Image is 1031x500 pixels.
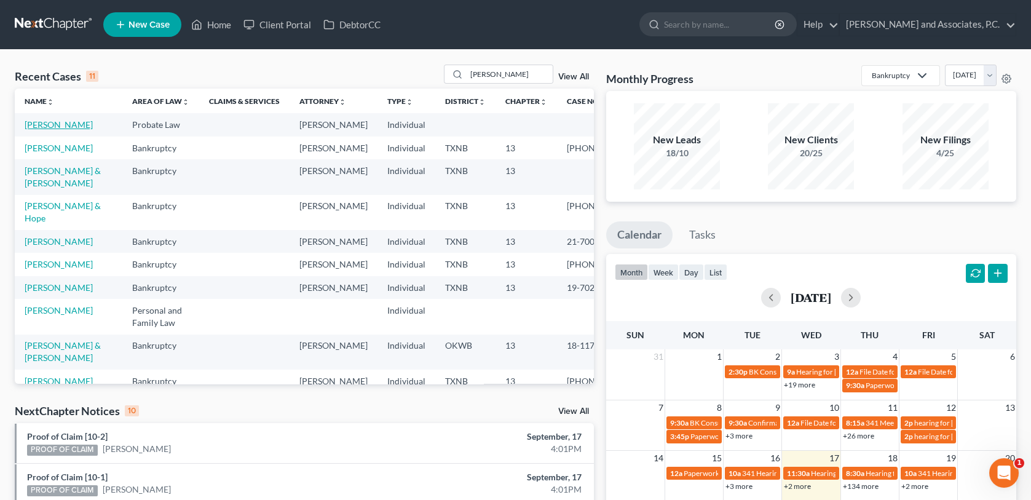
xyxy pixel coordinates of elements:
[683,330,705,340] span: Mon
[199,89,290,113] th: Claims & Services
[891,349,899,364] span: 4
[918,367,1016,376] span: File Date for [PERSON_NAME]
[435,253,496,276] td: TXNB
[887,400,899,415] span: 11
[557,137,653,159] td: [PHONE_NUMBER]
[828,400,840,415] span: 10
[704,264,727,280] button: list
[887,451,899,466] span: 18
[904,367,917,376] span: 12a
[15,403,139,418] div: NextChapter Notices
[496,253,557,276] td: 13
[290,230,377,253] td: [PERSON_NAME]
[861,330,879,340] span: Thu
[405,431,582,443] div: September, 17
[859,367,1023,376] span: File Date for [PERSON_NAME] & [PERSON_NAME]
[290,137,377,159] td: [PERSON_NAME]
[690,418,796,427] span: BK Consult for [PERSON_NAME]
[377,253,435,276] td: Individual
[557,335,653,370] td: 18-11769
[47,98,54,106] i: unfold_more
[657,400,665,415] span: 7
[615,264,648,280] button: month
[377,159,435,194] td: Individual
[634,147,720,159] div: 18/10
[846,418,864,427] span: 8:15a
[25,236,93,247] a: [PERSON_NAME]
[27,445,98,456] div: PROOF OF CLAIM
[797,14,839,36] a: Help
[989,458,1019,488] iframe: Intercom live chat
[828,451,840,466] span: 17
[339,98,346,106] i: unfold_more
[405,471,582,483] div: September, 17
[711,451,723,466] span: 15
[435,159,496,194] td: TXNB
[558,73,589,81] a: View All
[122,230,199,253] td: Bankruptcy
[774,349,781,364] span: 2
[290,370,377,392] td: [PERSON_NAME]
[800,418,899,427] span: File Date for [PERSON_NAME]
[769,451,781,466] span: 16
[122,195,199,230] td: Bankruptcy
[843,431,874,440] a: +26 more
[652,349,665,364] span: 31
[387,97,413,106] a: Typeunfold_more
[840,14,1016,36] a: [PERSON_NAME] and Associates, P.C.
[558,407,589,416] a: View All
[801,330,821,340] span: Wed
[725,482,753,491] a: +3 more
[377,335,435,370] td: Individual
[25,376,93,386] a: [PERSON_NAME]
[742,469,942,478] span: 341 Hearing for Enviro-Tech Complete Systems & Services, LLC
[406,98,413,106] i: unfold_more
[557,370,653,392] td: [PHONE_NUMBER]
[729,469,741,478] span: 10a
[846,367,858,376] span: 12a
[606,221,673,248] a: Calendar
[103,443,171,455] a: [PERSON_NAME]
[25,282,93,293] a: [PERSON_NAME]
[25,340,101,363] a: [PERSON_NAME] & [PERSON_NAME]
[377,113,435,136] td: Individual
[185,14,237,36] a: Home
[729,367,748,376] span: 2:30p
[811,469,907,478] span: Hearing for [PERSON_NAME]
[716,349,723,364] span: 1
[725,431,753,440] a: +3 more
[945,451,957,466] span: 19
[25,305,93,315] a: [PERSON_NAME]
[496,159,557,194] td: 13
[796,367,892,376] span: Hearing for [PERSON_NAME]
[122,113,199,136] td: Probate Law
[634,133,720,147] div: New Leads
[290,195,377,230] td: [PERSON_NAME]
[122,159,199,194] td: Bankruptcy
[25,259,93,269] a: [PERSON_NAME]
[435,195,496,230] td: TXNB
[652,451,665,466] span: 14
[182,98,189,106] i: unfold_more
[872,70,910,81] div: Bankruptcy
[922,330,935,340] span: Fri
[290,276,377,299] td: [PERSON_NAME]
[950,349,957,364] span: 5
[716,400,723,415] span: 8
[1004,451,1016,466] span: 20
[1014,458,1024,468] span: 1
[626,330,644,340] span: Sun
[945,400,957,415] span: 12
[904,469,917,478] span: 10a
[496,335,557,370] td: 13
[435,137,496,159] td: TXNB
[237,14,317,36] a: Client Portal
[979,330,995,340] span: Sat
[745,330,760,340] span: Tue
[670,418,689,427] span: 9:30a
[435,276,496,299] td: TXNB
[377,276,435,299] td: Individual
[904,418,913,427] span: 2p
[540,98,547,106] i: unfold_more
[496,230,557,253] td: 13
